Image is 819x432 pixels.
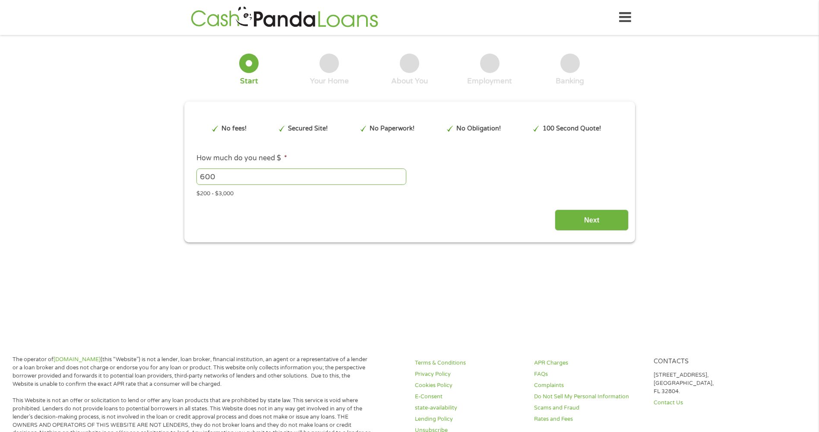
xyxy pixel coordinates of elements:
[556,76,584,86] div: Banking
[534,381,643,390] a: Complaints
[415,393,524,401] a: E-Consent
[654,399,762,407] a: Contact Us
[534,415,643,423] a: Rates and Fees
[196,154,287,163] label: How much do you need $
[467,76,512,86] div: Employment
[415,381,524,390] a: Cookies Policy
[534,370,643,378] a: FAQs
[54,356,101,363] a: [DOMAIN_NAME]
[13,356,371,388] p: The operator of (this “Website”) is not a lender, loan broker, financial institution, an agent or...
[534,393,643,401] a: Do Not Sell My Personal Information
[415,370,524,378] a: Privacy Policy
[288,124,328,133] p: Secured Site!
[415,404,524,412] a: state-availability
[188,5,381,30] img: GetLoanNow Logo
[391,76,428,86] div: About You
[196,187,622,198] div: $200 - $3,000
[221,124,247,133] p: No fees!
[654,371,762,396] p: [STREET_ADDRESS], [GEOGRAPHIC_DATA], FL 32804.
[654,358,762,366] h4: Contacts
[310,76,349,86] div: Your Home
[534,404,643,412] a: Scams and Fraud
[534,359,643,367] a: APR Charges
[240,76,258,86] div: Start
[555,210,629,231] input: Next
[456,124,501,133] p: No Obligation!
[543,124,601,133] p: 100 Second Quote!
[415,415,524,423] a: Lending Policy
[370,124,414,133] p: No Paperwork!
[415,359,524,367] a: Terms & Conditions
